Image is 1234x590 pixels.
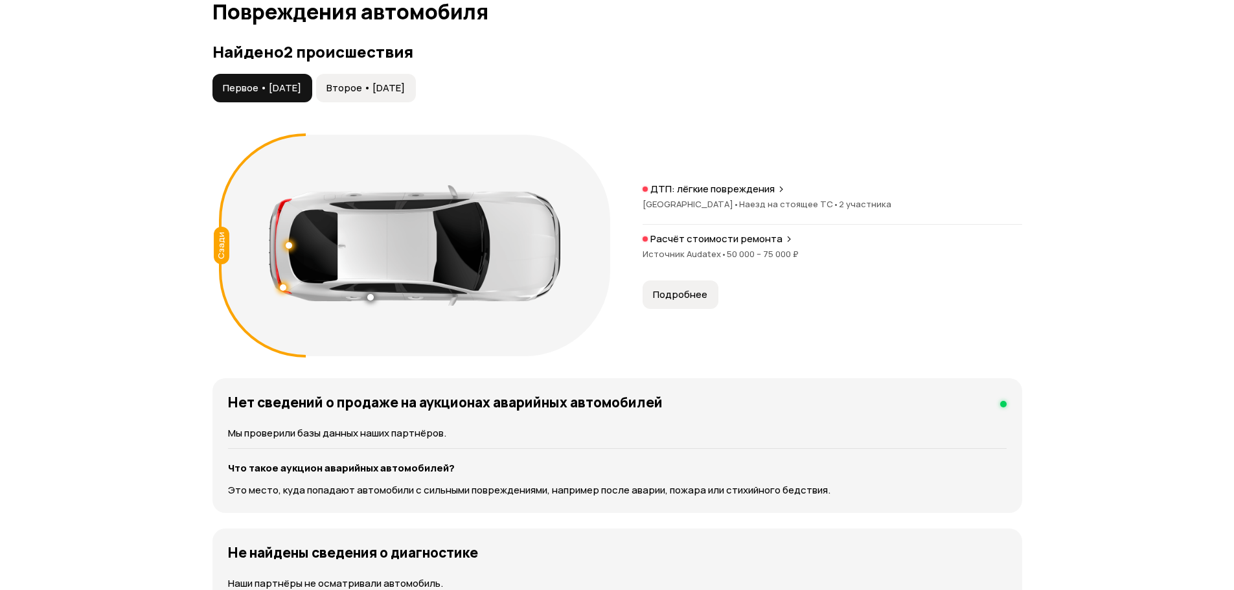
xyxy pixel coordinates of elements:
[228,544,478,561] h4: Не найдены сведения о диагностике
[839,198,891,210] span: 2 участника
[643,280,718,309] button: Подробнее
[212,74,312,102] button: Первое • [DATE]
[727,248,799,260] span: 50 000 – 75 000 ₽
[326,82,405,95] span: Второе • [DATE]
[733,198,739,210] span: •
[650,233,783,245] p: Расчёт стоимости ремонта
[212,43,1022,61] h3: Найдено 2 происшествия
[223,82,301,95] span: Первое • [DATE]
[653,288,707,301] span: Подробнее
[650,183,775,196] p: ДТП: лёгкие повреждения
[228,426,1007,440] p: Мы проверили базы данных наших партнёров.
[214,227,229,264] div: Сзади
[228,394,663,411] h4: Нет сведений о продаже на аукционах аварийных автомобилей
[833,198,839,210] span: •
[739,198,839,210] span: Наезд на стоящее ТС
[643,198,739,210] span: [GEOGRAPHIC_DATA]
[643,248,727,260] span: Источник Audatex
[316,74,416,102] button: Второе • [DATE]
[228,483,1007,497] p: Это место, куда попадают автомобили с сильными повреждениями, например после аварии, пожара или с...
[228,461,455,475] strong: Что такое аукцион аварийных автомобилей?
[721,248,727,260] span: •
